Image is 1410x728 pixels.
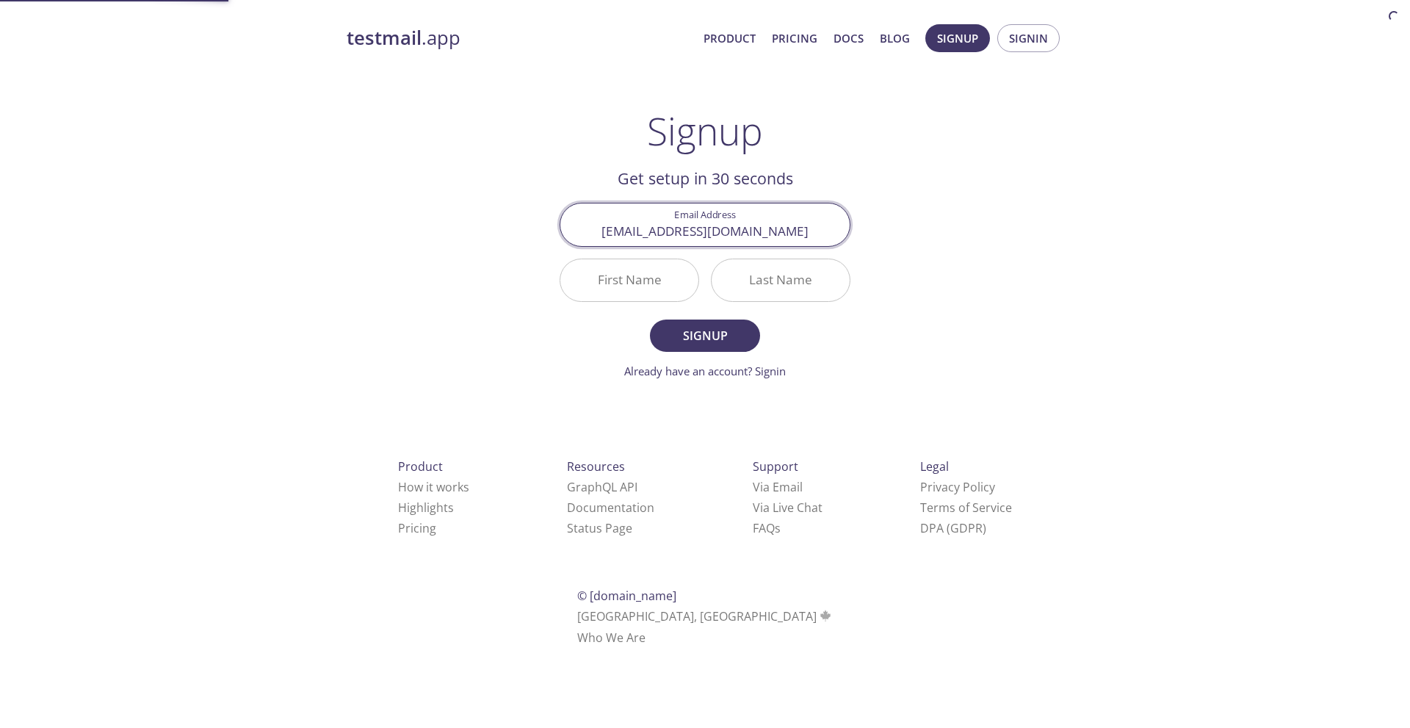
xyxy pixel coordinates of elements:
a: GraphQL API [567,479,637,495]
a: Blog [880,29,910,48]
a: Documentation [567,500,654,516]
a: testmail.app [347,26,692,51]
h2: Get setup in 30 seconds [560,166,850,191]
a: Via Email [753,479,803,495]
span: Resources [567,458,625,475]
strong: testmail [347,25,422,51]
a: DPA (GDPR) [920,520,986,536]
a: Product [704,29,756,48]
span: s [775,520,781,536]
span: Signup [666,325,744,346]
a: FAQ [753,520,781,536]
a: Pricing [772,29,817,48]
a: Via Live Chat [753,500,822,516]
span: Signup [937,29,978,48]
a: Already have an account? Signin [624,364,786,378]
span: Support [753,458,798,475]
a: Highlights [398,500,454,516]
h1: Signup [647,109,763,153]
a: Privacy Policy [920,479,995,495]
a: Terms of Service [920,500,1012,516]
button: Signup [925,24,990,52]
span: Product [398,458,443,475]
a: Pricing [398,520,436,536]
a: Docs [834,29,864,48]
span: [GEOGRAPHIC_DATA], [GEOGRAPHIC_DATA] [577,608,834,624]
button: Signup [650,320,760,352]
span: © [DOMAIN_NAME] [577,588,676,604]
a: How it works [398,479,469,495]
a: Who We Are [577,630,646,646]
button: Signin [997,24,1060,52]
span: Signin [1009,29,1048,48]
span: Legal [920,458,949,475]
a: Status Page [567,520,632,536]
